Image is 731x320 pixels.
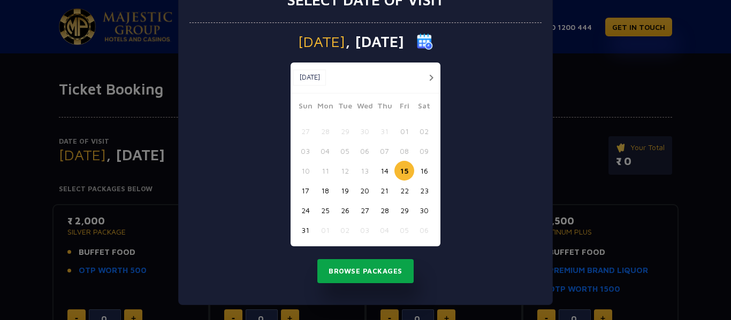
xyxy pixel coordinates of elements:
button: 21 [375,181,394,200]
button: 29 [394,200,414,220]
button: 26 [335,200,355,220]
img: calender icon [417,34,433,50]
span: [DATE] [298,34,345,49]
button: 14 [375,161,394,181]
span: Wed [355,100,375,115]
button: 24 [295,200,315,220]
button: 22 [394,181,414,200]
button: 13 [355,161,375,181]
button: Browse Packages [317,259,414,284]
button: 01 [394,121,414,141]
button: 06 [355,141,375,161]
button: 04 [315,141,335,161]
button: 16 [414,161,434,181]
button: 09 [414,141,434,161]
span: Sun [295,100,315,115]
button: 15 [394,161,414,181]
button: [DATE] [293,69,326,85]
button: 02 [335,220,355,240]
button: 03 [355,220,375,240]
button: 17 [295,181,315,200]
span: Thu [375,100,394,115]
button: 12 [335,161,355,181]
button: 05 [335,141,355,161]
button: 28 [375,200,394,220]
button: 28 [315,121,335,141]
button: 25 [315,200,335,220]
button: 27 [295,121,315,141]
button: 18 [315,181,335,200]
button: 05 [394,220,414,240]
span: Tue [335,100,355,115]
span: Sat [414,100,434,115]
button: 08 [394,141,414,161]
button: 03 [295,141,315,161]
span: Fri [394,100,414,115]
button: 31 [295,220,315,240]
button: 20 [355,181,375,200]
button: 11 [315,161,335,181]
button: 10 [295,161,315,181]
button: 19 [335,181,355,200]
button: 06 [414,220,434,240]
button: 30 [414,200,434,220]
button: 31 [375,121,394,141]
button: 27 [355,200,375,220]
button: 23 [414,181,434,200]
span: Mon [315,100,335,115]
button: 04 [375,220,394,240]
button: 07 [375,141,394,161]
button: 30 [355,121,375,141]
button: 01 [315,220,335,240]
button: 29 [335,121,355,141]
span: , [DATE] [345,34,404,49]
button: 02 [414,121,434,141]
